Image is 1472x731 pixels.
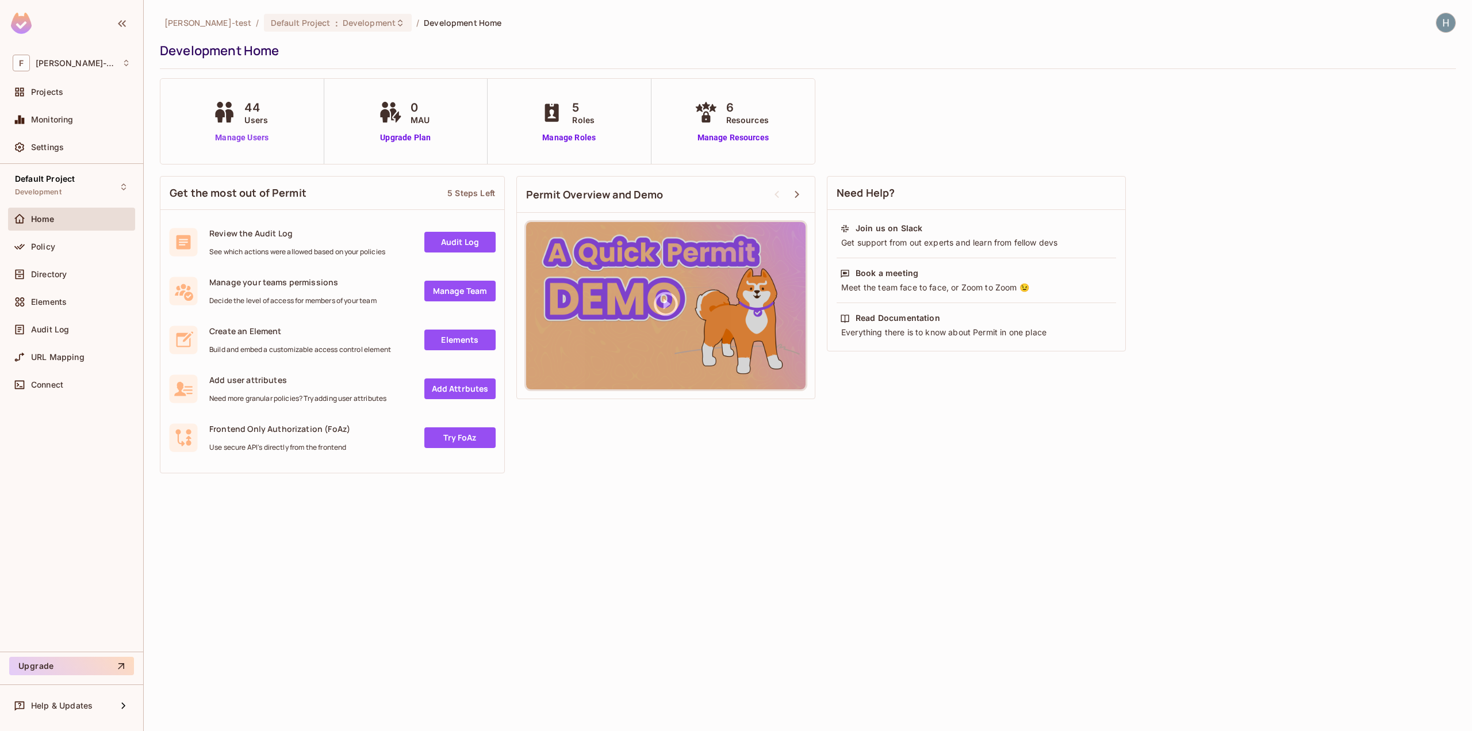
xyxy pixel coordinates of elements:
[209,345,391,354] span: Build and embed a customizable access control element
[209,228,385,239] span: Review the Audit Log
[424,378,496,399] a: Add Attrbutes
[335,18,339,28] span: :
[840,327,1113,338] div: Everything there is to know about Permit in one place
[692,132,775,144] a: Manage Resources
[31,353,85,362] span: URL Mapping
[31,215,55,224] span: Home
[343,17,396,28] span: Development
[856,223,922,234] div: Join us on Slack
[376,132,435,144] a: Upgrade Plan
[526,187,664,202] span: Permit Overview and Demo
[572,99,595,116] span: 5
[209,296,377,305] span: Decide the level of access for members of your team
[209,277,377,288] span: Manage your teams permissions
[840,282,1113,293] div: Meet the team face to face, or Zoom to Zoom 😉
[726,114,769,126] span: Resources
[856,267,918,279] div: Book a meeting
[209,326,391,336] span: Create an Element
[424,330,496,350] a: Elements
[15,174,75,183] span: Default Project
[411,99,430,116] span: 0
[209,247,385,257] span: See which actions were allowed based on your policies
[837,186,895,200] span: Need Help?
[1436,13,1455,32] img: Harun Akgun
[13,55,30,71] span: F
[856,312,940,324] div: Read Documentation
[726,99,769,116] span: 6
[31,87,63,97] span: Projects
[31,380,63,389] span: Connect
[15,187,62,197] span: Development
[31,297,67,307] span: Elements
[416,17,419,28] li: /
[271,17,331,28] span: Default Project
[447,187,495,198] div: 5 Steps Left
[209,423,350,434] span: Frontend Only Authorization (FoAz)
[424,281,496,301] a: Manage Team
[170,186,306,200] span: Get the most out of Permit
[572,114,595,126] span: Roles
[424,17,501,28] span: Development Home
[411,114,430,126] span: MAU
[11,13,32,34] img: SReyMgAAAABJRU5ErkJggg==
[424,427,496,448] a: Try FoAz
[840,237,1113,248] div: Get support from out experts and learn from fellow devs
[209,374,386,385] span: Add user attributes
[209,443,350,452] span: Use secure API's directly from the frontend
[31,325,69,334] span: Audit Log
[31,242,55,251] span: Policy
[36,59,116,68] span: Workspace: finch-test
[244,99,268,116] span: 44
[31,270,67,279] span: Directory
[9,657,134,675] button: Upgrade
[209,394,386,403] span: Need more granular policies? Try adding user attributes
[244,114,268,126] span: Users
[164,17,251,28] span: the active workspace
[256,17,259,28] li: /
[210,132,274,144] a: Manage Users
[31,115,74,124] span: Monitoring
[31,701,93,710] span: Help & Updates
[538,132,600,144] a: Manage Roles
[31,143,64,152] span: Settings
[160,42,1450,59] div: Development Home
[424,232,496,252] a: Audit Log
